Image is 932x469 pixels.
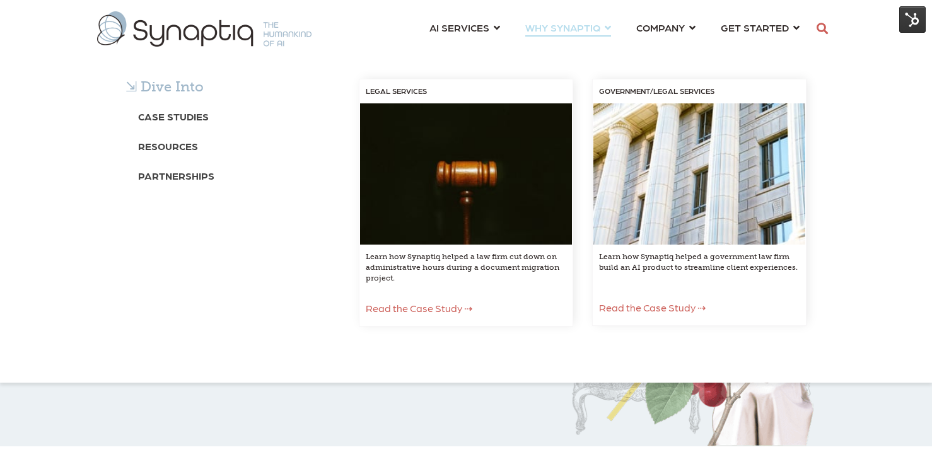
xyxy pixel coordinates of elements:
[417,6,812,52] nav: menu
[525,19,600,36] span: WHY SYNAPTIQ
[97,11,312,47] img: synaptiq logo-1
[429,19,489,36] span: AI SERVICES
[429,16,500,39] a: AI SERVICES
[636,19,685,36] span: COMPANY
[261,370,425,402] iframe: Embedded CTA
[636,16,696,39] a: COMPANY
[721,16,800,39] a: GET STARTED
[899,6,926,33] img: HubSpot Tools Menu Toggle
[525,16,611,39] a: WHY SYNAPTIQ
[721,19,789,36] span: GET STARTED
[103,370,236,402] iframe: Embedded CTA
